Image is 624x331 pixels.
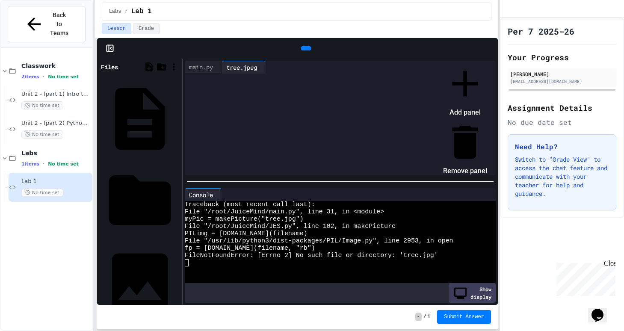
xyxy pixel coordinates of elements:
span: Labs [21,149,91,157]
span: / [124,8,127,15]
span: PILimg = [DOMAIN_NAME](filename) [185,230,308,237]
div: main.py [185,62,217,71]
div: Console [185,190,217,199]
button: Grade [133,23,160,34]
div: main.py [185,61,222,74]
button: Back to Teams [8,6,86,42]
span: 1 [427,313,430,320]
span: File "/root/JuiceMind/JES.py", line 102, in makePicture [185,223,396,230]
span: Unit 2 - (part 2) Python Practice [21,120,91,127]
h1: Per 7 2025-26 [508,25,574,37]
span: fp = [DOMAIN_NAME](filename, "rb") [185,245,315,252]
div: Chat with us now!Close [3,3,59,54]
span: Classwork [21,62,91,70]
button: Lesson [102,23,131,34]
span: No time set [21,130,63,139]
span: FileNotFoundError: [Errno 2] No such file or directory: 'tree.jpg' [185,252,438,259]
li: Remove panel [443,120,487,178]
span: • [43,160,44,167]
span: File "/usr/lib/python3/dist-packages/PIL/Image.py", line 2953, in open [185,237,453,245]
span: • [43,73,44,80]
span: Lab 1 [21,178,91,185]
div: tree.jpeg [222,63,261,72]
span: Submit Answer [444,313,484,320]
span: Unit 2 - (part 1) Intro to Python [21,91,91,98]
span: 1 items [21,161,39,167]
h3: Need Help? [515,142,609,152]
div: No due date set [508,117,616,127]
span: No time set [21,189,63,197]
p: Switch to "Grade View" to access the chat feature and communicate with your teacher for help and ... [515,155,609,198]
span: No time set [48,161,79,167]
div: Console [185,188,222,201]
div: Show display [449,283,496,303]
div: tree.jpeg [222,61,266,74]
iframe: chat widget [588,297,615,322]
span: No time set [21,101,63,109]
iframe: chat widget [553,260,615,296]
span: / [423,313,426,320]
span: 2 items [21,74,39,80]
span: File "/root/JuiceMind/main.py", line 31, in <module> [185,208,384,216]
span: No time set [48,74,79,80]
span: Traceback (most recent call last): [185,201,315,208]
h2: Assignment Details [508,102,616,114]
div: [PERSON_NAME] [510,70,614,78]
div: [EMAIL_ADDRESS][DOMAIN_NAME] [510,78,614,85]
span: Labs [109,8,121,15]
span: Back to Teams [49,11,69,38]
span: Lab 1 [131,6,152,17]
div: Files [101,62,118,71]
span: myPic = makePicture("tree.jpg") [185,216,304,223]
li: Add panel [443,62,487,119]
button: Submit Answer [437,310,491,324]
h2: Your Progress [508,51,616,63]
span: - [415,313,422,321]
